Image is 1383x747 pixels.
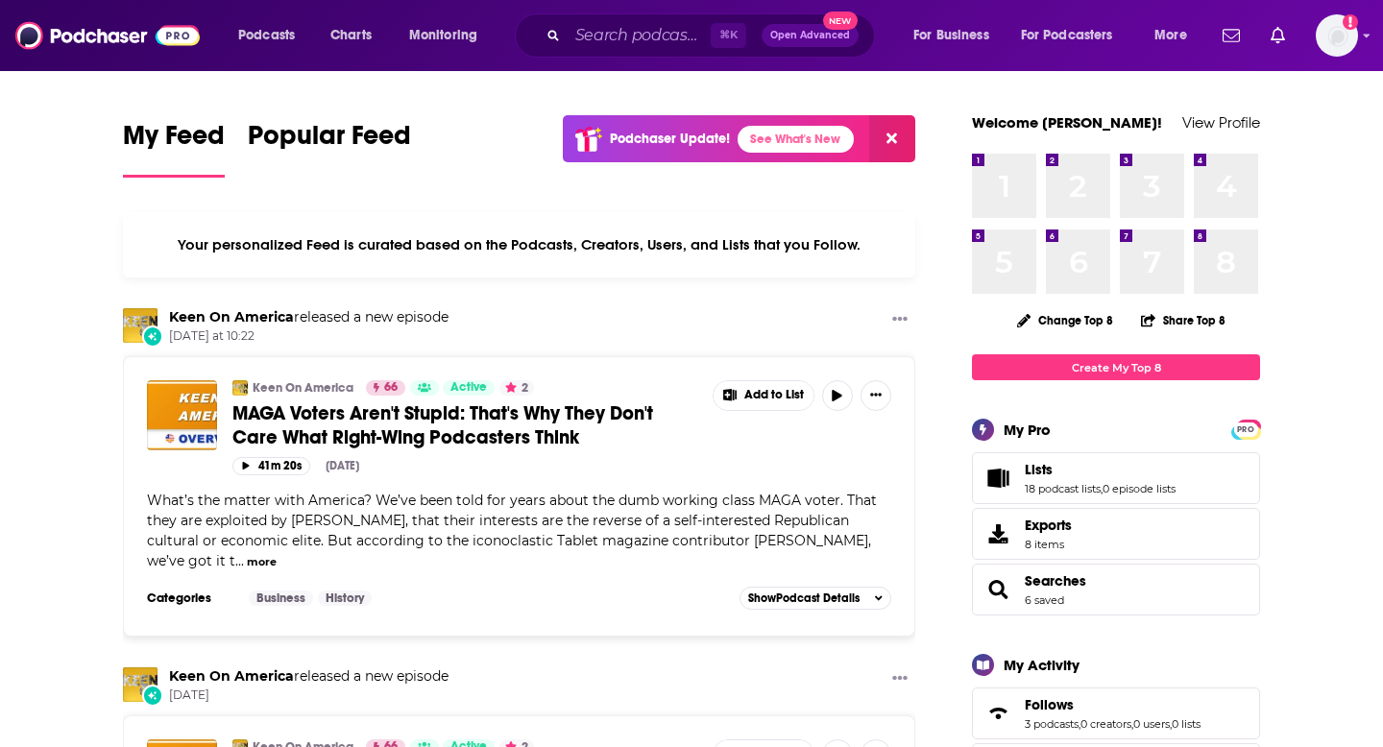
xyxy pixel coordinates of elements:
a: My Feed [123,119,225,178]
a: 0 creators [1080,717,1131,731]
img: User Profile [1316,14,1358,57]
a: Keen On America [253,380,353,396]
div: Search podcasts, credits, & more... [533,13,893,58]
span: Podcasts [238,22,295,49]
a: Exports [972,508,1260,560]
span: , [1079,717,1080,731]
span: , [1101,482,1103,495]
img: MAGA Voters Aren't Stupid: That's Why They Don't Care What Right-Wing Podcasters Think [147,380,217,450]
span: Lists [1025,461,1053,478]
a: Lists [1025,461,1176,478]
a: Searches [1025,572,1086,590]
span: ⌘ K [711,23,746,48]
div: Your personalized Feed is curated based on the Podcasts, Creators, Users, and Lists that you Follow. [123,212,915,277]
button: Show More Button [885,308,915,332]
button: more [247,554,277,570]
h3: released a new episode [169,308,449,326]
span: Open Advanced [770,31,850,40]
span: [DATE] [169,687,449,704]
button: Show More Button [885,667,915,691]
button: open menu [396,20,502,51]
span: Add to List [744,388,804,402]
a: Keen On America [169,667,294,685]
a: Follows [1025,696,1201,713]
img: Podchaser - Follow, Share and Rate Podcasts [15,17,200,54]
a: View Profile [1182,113,1260,132]
a: Popular Feed [248,119,411,178]
a: Welcome [PERSON_NAME]! [972,113,1162,132]
div: [DATE] [326,459,359,472]
a: 18 podcast lists [1025,482,1101,495]
button: Change Top 8 [1006,308,1125,332]
span: Exports [1025,517,1072,534]
a: 0 lists [1172,717,1201,731]
span: , [1131,717,1133,731]
span: My Feed [123,119,225,163]
button: Open AdvancedNew [762,24,859,47]
a: 0 users [1133,717,1170,731]
a: Create My Top 8 [972,354,1260,380]
span: For Business [913,22,989,49]
input: Search podcasts, credits, & more... [568,20,711,51]
span: [DATE] at 10:22 [169,328,449,345]
button: Share Top 8 [1140,301,1226,339]
h3: Categories [147,590,233,606]
div: My Pro [1004,421,1051,439]
span: Popular Feed [248,119,411,163]
div: My Activity [1004,656,1080,674]
a: 3 podcasts [1025,717,1079,731]
a: Searches [979,576,1017,603]
div: New Episode [142,325,163,347]
span: Active [450,378,487,398]
span: Monitoring [409,22,477,49]
button: ShowPodcast Details [740,587,891,610]
button: 41m 20s [232,457,310,475]
button: Show profile menu [1316,14,1358,57]
h3: released a new episode [169,667,449,686]
a: Show notifications dropdown [1263,19,1293,52]
a: Active [443,380,495,396]
img: Keen On America [123,667,158,702]
a: 66 [366,380,405,396]
a: Charts [318,20,383,51]
span: ... [235,552,244,569]
span: 8 items [1025,538,1072,551]
span: Follows [1025,696,1074,713]
a: Keen On America [169,308,294,325]
span: Charts [330,22,372,49]
span: What’s the matter with America? We’ve been told for years about the dumb working class MAGA voter... [147,492,877,569]
button: open menu [1008,20,1141,51]
a: Business [249,590,313,606]
span: Follows [972,687,1260,739]
button: open menu [225,20,320,51]
a: Show notifications dropdown [1215,19,1248,52]
span: Searches [972,564,1260,615]
span: PRO [1234,422,1257,437]
span: 66 [384,378,398,398]
button: Show More Button [714,381,813,410]
a: PRO [1234,422,1257,436]
a: MAGA Voters Aren't Stupid: That's Why They Don't Care What Right-Wing Podcasters Think [232,401,699,449]
span: MAGA Voters Aren't Stupid: That's Why They Don't Care What Right-Wing Podcasters Think [232,401,653,449]
div: New Episode [142,685,163,706]
button: open menu [900,20,1013,51]
button: open menu [1141,20,1211,51]
svg: Add a profile image [1343,14,1358,30]
span: New [823,12,858,30]
a: Lists [979,465,1017,492]
a: 6 saved [1025,593,1064,607]
span: Show Podcast Details [748,591,860,605]
img: Keen On America [123,308,158,343]
button: Show More Button [861,380,891,411]
a: 0 episode lists [1103,482,1176,495]
img: Keen On America [232,380,248,396]
a: History [318,590,372,606]
p: Podchaser Update! [610,131,730,147]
